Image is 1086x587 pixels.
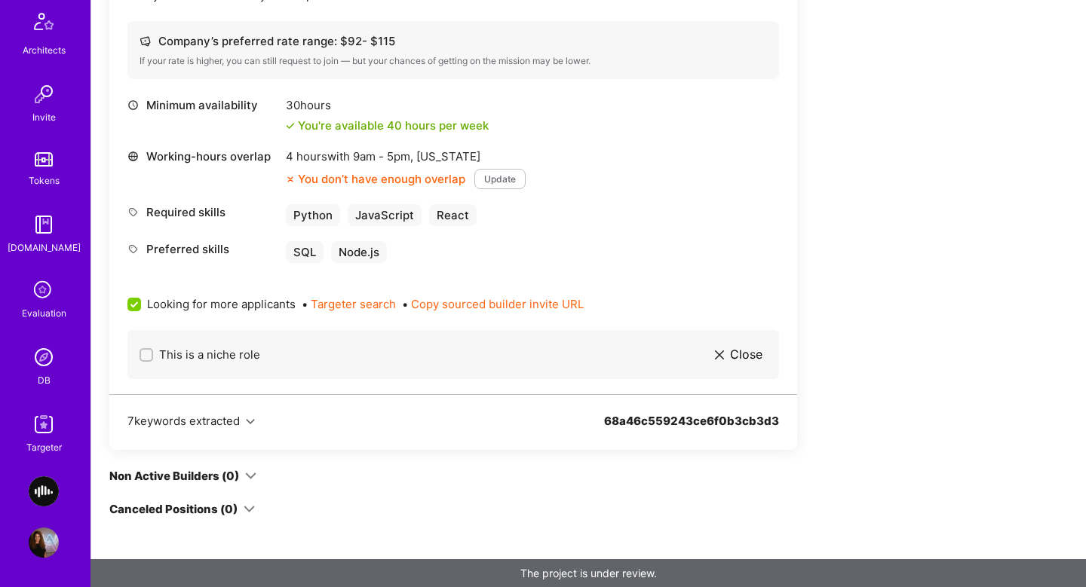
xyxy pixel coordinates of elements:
img: AI Trader: AI Trading Platform [29,476,59,506]
div: React [429,204,477,226]
img: tokens [35,152,53,167]
span: This is a niche role [159,347,260,362]
div: JavaScript [348,204,422,226]
a: User Avatar [25,527,63,558]
div: Canceled Positions (0) [109,501,238,517]
button: Close [710,342,767,367]
div: Working-hours overlap [127,148,278,164]
div: Minimum availability [127,97,278,113]
span: • [302,296,396,312]
div: Evaluation [22,305,66,321]
div: Preferred skills [127,241,278,257]
img: Architects [26,6,62,42]
div: Required skills [127,204,278,220]
div: 4 hours with [US_STATE] [286,148,526,164]
div: Node.js [331,241,387,263]
div: Python [286,204,340,226]
div: You're available 40 hours per week [286,118,489,133]
button: Update [474,169,526,189]
i: icon World [127,151,139,162]
div: DB [38,372,51,388]
i: icon Chevron [246,417,255,426]
span: Looking for more applicants [147,296,296,312]
div: Tokens [29,173,60,188]
button: Targeter search [311,296,396,312]
i: icon ArrowDown [244,503,255,515]
button: 7keywords extracted [127,413,255,429]
img: Invite [29,79,59,109]
div: Architects [23,42,66,58]
div: If your rate is higher, you can still request to join — but your chances of getting on the missio... [140,55,767,67]
div: The project is under review. [90,559,1086,587]
img: guide book [29,209,59,240]
i: icon Check [286,121,295,130]
i: icon Tag [127,206,139,218]
button: Copy sourced builder invite URL [411,296,584,312]
div: 30 hours [286,97,489,113]
div: Non Active Builders (0) [109,468,239,484]
i: icon CloseOrange [286,175,295,184]
i: icon Close [715,350,724,359]
img: Admin Search [29,342,59,372]
div: Targeter [26,439,62,455]
img: Skill Targeter [29,409,59,439]
span: • [402,296,584,312]
i: icon ArrowDown [245,470,256,482]
i: icon Clock [127,99,139,111]
div: [DOMAIN_NAME] [8,240,81,255]
i: icon SelectionTeam [29,277,58,305]
div: You don’t have enough overlap [286,171,465,187]
div: SQL [286,241,324,263]
img: User Avatar [29,527,59,558]
div: Invite [32,109,56,125]
i: icon Cash [140,35,151,47]
span: 9am - 5pm , [350,149,416,164]
div: 68a46c559243ce6f0b3cb3d3 [604,413,779,447]
i: icon Tag [127,243,139,255]
span: Close [730,347,762,362]
a: AI Trader: AI Trading Platform [25,476,63,506]
div: Company’s preferred rate range: $ 92 - $ 115 [140,33,767,49]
